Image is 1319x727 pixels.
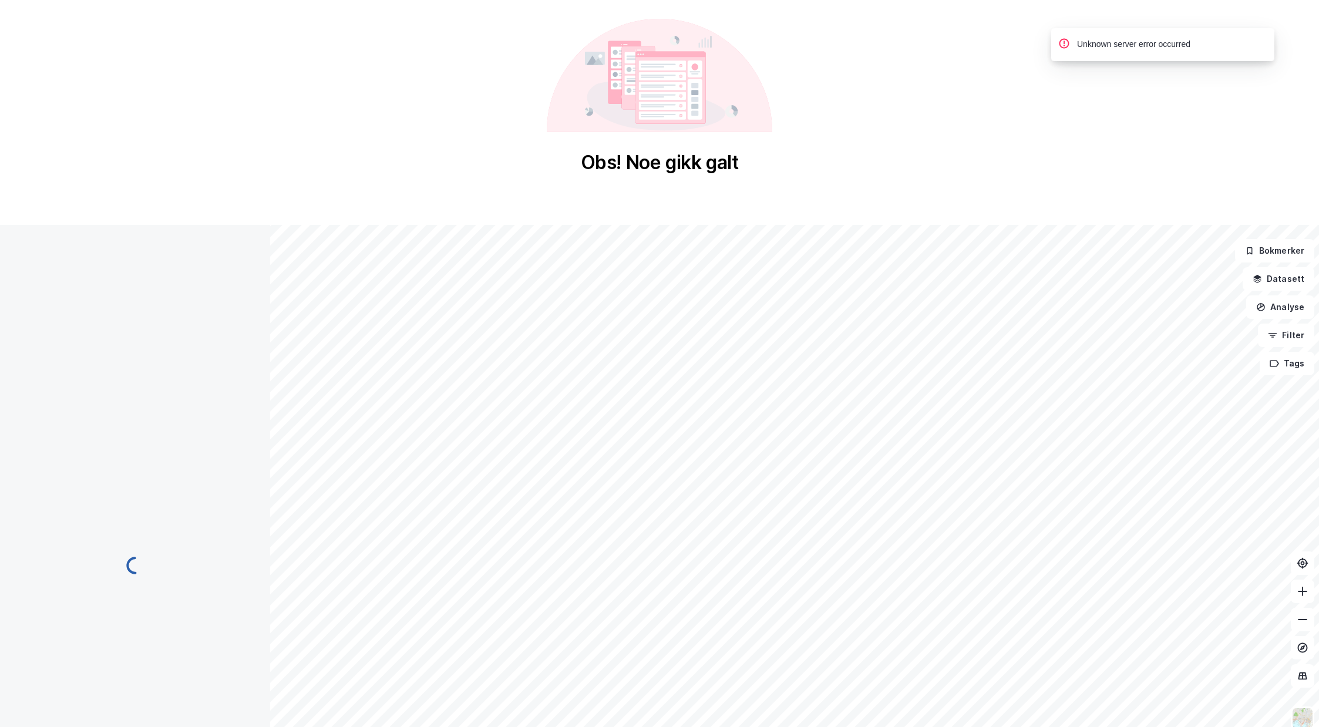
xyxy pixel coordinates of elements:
[1077,38,1190,52] div: Unknown server error occurred
[1246,295,1314,319] button: Analyse
[1260,671,1319,727] iframe: Chat Widget
[581,151,739,174] div: Obs! Noe gikk galt
[1243,267,1314,291] button: Datasett
[1235,239,1314,262] button: Bokmerker
[126,556,144,575] img: spinner.a6d8c91a73a9ac5275cf975e30b51cfb.svg
[1260,671,1319,727] div: Kontrollprogram for chat
[1260,352,1314,375] button: Tags
[1258,324,1314,347] button: Filter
